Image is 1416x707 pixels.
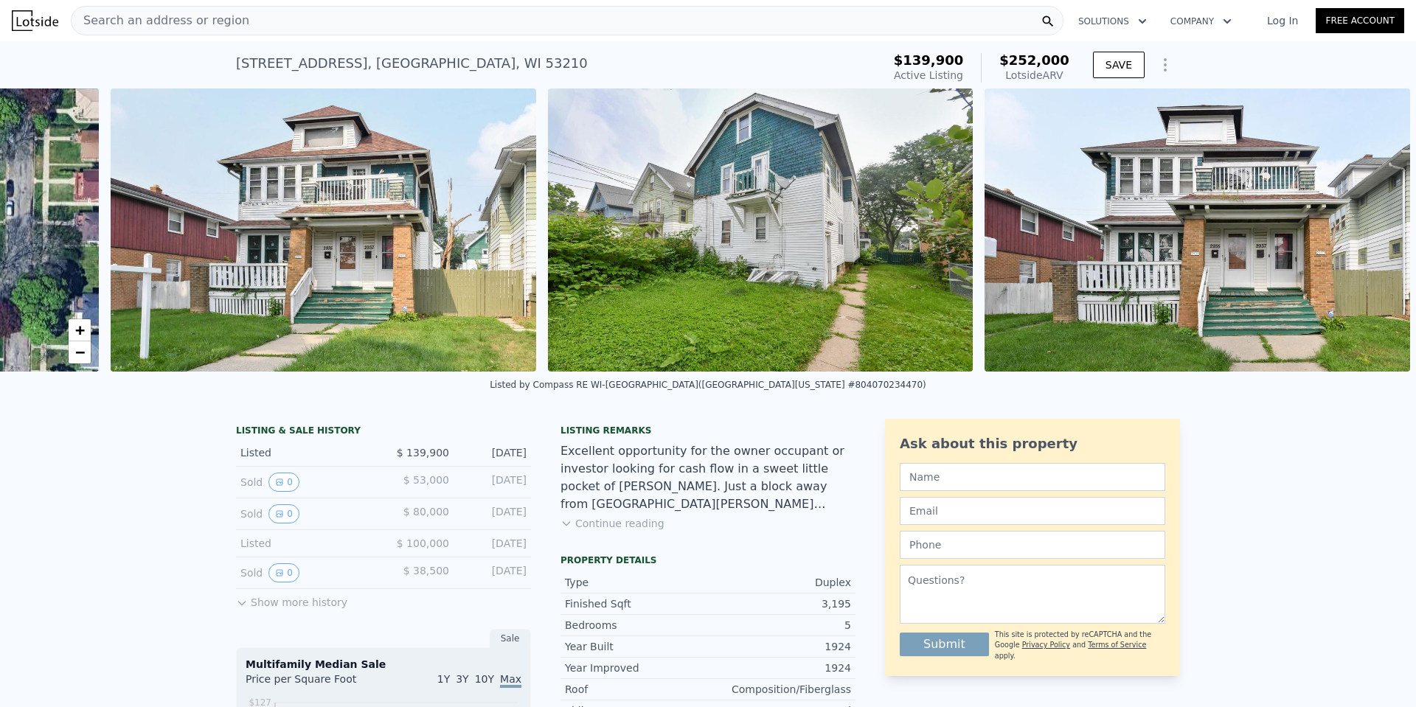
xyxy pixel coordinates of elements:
[403,506,449,518] span: $ 80,000
[1093,52,1145,78] button: SAVE
[1159,8,1243,35] button: Company
[268,504,299,523] button: View historical data
[565,682,708,697] div: Roof
[999,52,1069,68] span: $252,000
[246,657,521,672] div: Multifamily Median Sale
[1088,641,1146,649] a: Terms of Service
[240,473,372,492] div: Sold
[900,463,1165,491] input: Name
[461,445,527,460] div: [DATE]
[560,516,664,531] button: Continue reading
[1066,8,1159,35] button: Solutions
[560,554,855,566] div: Property details
[900,433,1165,454] div: Ask about this property
[397,447,449,459] span: $ 139,900
[565,661,708,675] div: Year Improved
[1150,50,1180,80] button: Show Options
[475,673,494,685] span: 10Y
[236,589,347,610] button: Show more history
[708,575,851,590] div: Duplex
[111,88,536,372] img: Sale: 167382906 Parcel: 101274440
[1316,8,1404,33] a: Free Account
[548,88,974,372] img: Sale: 167382906 Parcel: 101274440
[565,575,708,590] div: Type
[1022,641,1070,649] a: Privacy Policy
[708,639,851,654] div: 1924
[500,673,521,688] span: Max
[565,639,708,654] div: Year Built
[456,673,468,685] span: 3Y
[461,563,527,582] div: [DATE]
[900,531,1165,559] input: Phone
[999,68,1069,83] div: Lotside ARV
[708,682,851,697] div: Composition/Fiberglass
[240,504,372,523] div: Sold
[246,672,383,695] div: Price per Square Foot
[268,563,299,582] button: View historical data
[397,537,449,549] span: $ 100,000
[565,596,708,611] div: Finished Sqft
[461,504,527,523] div: [DATE]
[708,661,851,675] div: 1924
[240,445,372,460] div: Listed
[461,536,527,551] div: [DATE]
[1249,13,1316,28] a: Log In
[69,319,91,341] a: Zoom in
[240,563,372,582] div: Sold
[708,618,851,633] div: 5
[708,596,851,611] div: 3,195
[75,321,85,339] span: +
[894,52,964,68] span: $139,900
[560,442,855,513] div: Excellent opportunity for the owner occupant or investor looking for cash flow in a sweet little ...
[995,630,1165,661] div: This site is protected by reCAPTCHA and the Google and apply.
[403,565,449,577] span: $ 38,500
[236,53,588,74] div: [STREET_ADDRESS] , [GEOGRAPHIC_DATA] , WI 53210
[461,473,527,492] div: [DATE]
[900,497,1165,525] input: Email
[560,425,855,436] div: Listing remarks
[490,380,926,390] div: Listed by Compass RE WI-[GEOGRAPHIC_DATA] ([GEOGRAPHIC_DATA][US_STATE] #804070234470)
[985,88,1410,372] img: Sale: 167382906 Parcel: 101274440
[75,343,85,361] span: −
[490,629,531,648] div: Sale
[437,673,450,685] span: 1Y
[894,69,963,81] span: Active Listing
[900,633,989,656] button: Submit
[72,12,249,29] span: Search an address or region
[69,341,91,363] a: Zoom out
[236,425,531,439] div: LISTING & SALE HISTORY
[403,474,449,486] span: $ 53,000
[12,10,58,31] img: Lotside
[240,536,372,551] div: Listed
[565,618,708,633] div: Bedrooms
[268,473,299,492] button: View historical data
